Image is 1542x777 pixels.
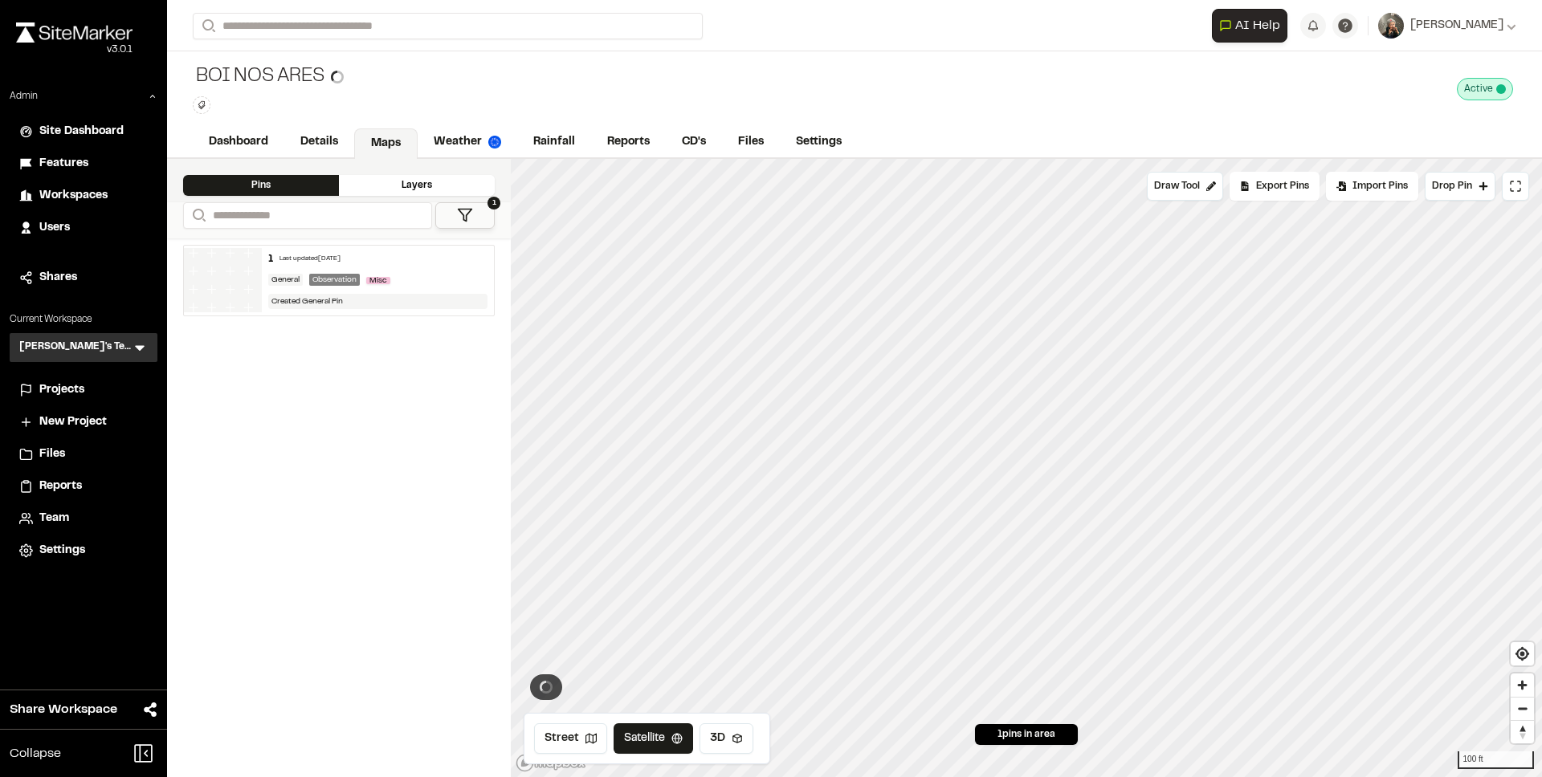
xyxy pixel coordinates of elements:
button: Search [183,202,212,229]
button: Drop Pin [1425,172,1495,201]
button: Draw Tool [1147,172,1223,201]
button: 3D [700,723,753,754]
button: Edit Tags [193,96,210,114]
a: New Project [19,413,148,431]
p: Admin [10,89,38,104]
div: This project is active and counting against your active project count. [1457,78,1513,100]
a: Dashboard [193,127,284,157]
button: Find my location [1511,642,1534,665]
span: Projects [39,381,84,399]
a: Files [19,445,148,463]
button: Zoom in [1511,673,1534,697]
span: New Project [39,413,107,431]
a: Settings [19,542,148,559]
span: Team [39,510,69,527]
span: Files [39,445,65,463]
div: Open AI Assistant [1212,9,1294,43]
div: Observation [309,274,360,286]
span: Collapse [10,744,61,763]
button: 1 [435,202,495,229]
span: Users [39,219,70,237]
button: [PERSON_NAME] [1378,13,1516,39]
div: No pins available to export [1230,172,1320,201]
span: Features [39,155,88,173]
a: Reports [19,478,148,495]
span: 1 pins in area [997,727,1055,742]
a: Users [19,219,148,237]
button: Search [193,13,222,39]
a: Settings [780,127,858,157]
button: Satellite [614,723,693,754]
span: Share Workspace [10,700,117,719]
div: BOI NOS ARES [193,64,344,90]
img: User [1378,13,1404,39]
div: Import Pins into your project [1326,172,1418,201]
span: Site Dashboard [39,123,124,140]
span: AI Help [1235,16,1280,35]
button: Street [534,723,607,754]
span: Workspaces [39,187,108,205]
img: precipai.png [488,136,501,148]
a: Maps [354,128,418,159]
img: banner-white.png [184,248,262,312]
div: Layers [339,175,495,196]
canvas: Map [511,159,1542,777]
div: Last updated [DATE] [279,254,341,264]
p: Current Workspace [10,312,157,327]
a: Reports [591,127,666,157]
a: CD's [666,127,722,157]
div: General [268,274,303,286]
span: Import Pins [1352,179,1408,193]
a: Features [19,155,148,173]
a: Projects [19,381,148,399]
button: Open AI Assistant [1212,9,1287,43]
div: Created General Pin [268,294,488,309]
button: Zoom out [1511,697,1534,720]
a: Mapbox logo [516,754,586,772]
button: Reset bearing to north [1511,720,1534,743]
a: Workspaces [19,187,148,205]
a: Weather [418,127,517,157]
span: Shares [39,269,77,287]
span: 1 [487,197,500,210]
a: Shares [19,269,148,287]
span: Export Pins [1256,179,1309,193]
span: Reports [39,478,82,495]
span: [PERSON_NAME] [1410,17,1503,35]
a: Site Dashboard [19,123,148,140]
span: Zoom out [1511,698,1534,720]
button: View weather summary for project [530,674,562,700]
span: Misc [366,277,390,284]
a: Rainfall [517,127,591,157]
div: Oh geez...please don't... [16,43,133,57]
a: Team [19,510,148,527]
a: Files [722,127,780,157]
h3: [PERSON_NAME]'s Testing [19,340,132,356]
span: Settings [39,542,85,559]
span: This project is active and counting against your active project count. [1496,84,1506,94]
span: Draw Tool [1154,179,1200,193]
span: Drop Pin [1432,179,1472,193]
a: Details [284,127,354,157]
img: rebrand.png [16,22,133,43]
div: Pins [183,175,339,196]
span: Active [1464,82,1493,96]
span: Reset bearing to north [1511,721,1534,743]
div: 1 [268,252,273,266]
div: 100 ft [1458,751,1534,769]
